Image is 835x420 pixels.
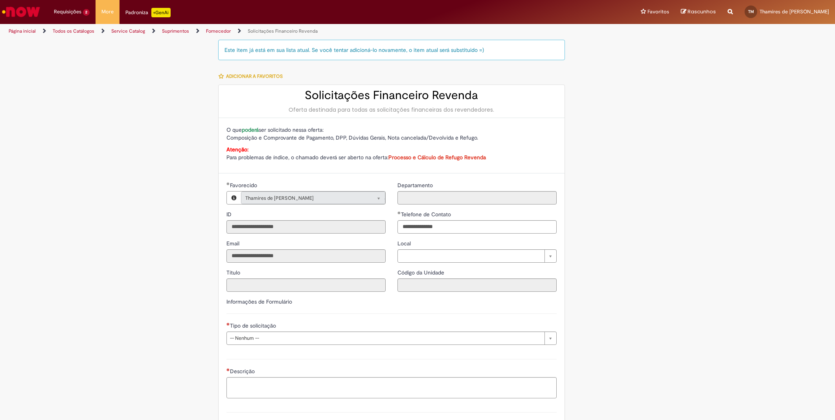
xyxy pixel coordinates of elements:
[125,8,171,17] div: Padroniza
[83,9,90,16] span: 2
[226,220,386,234] input: ID
[230,322,278,329] span: Tipo de solicitação
[218,40,565,60] div: Este item já está em sua lista atual. Se você tentar adicioná-lo novamente, o item atual será sub...
[226,126,557,142] p: O que ser solicitado nessa oferta: Composição e Comprovante de Pagamento, DPP, Dúvidas Gerais, No...
[397,220,557,234] input: Telefone de Contato
[397,181,434,189] label: Somente leitura - Departamento
[226,239,241,247] label: Somente leitura - Email
[1,4,41,20] img: ServiceNow
[248,28,318,34] a: Solicitações Financeiro Revenda
[53,28,94,34] a: Todos os Catálogos
[397,249,557,263] a: Limpar campo Local
[245,192,365,204] span: Thamires de [PERSON_NAME]
[226,298,292,305] label: Informações de Formulário
[226,211,233,218] span: Somente leitura - ID
[6,24,551,39] ul: Trilhas de página
[227,192,241,204] button: Favorecido, Visualizar este registro Thamires de Moraes Melo
[397,182,434,189] span: Somente leitura - Departamento
[162,28,189,34] a: Suprimentos
[226,181,259,189] label: Somente leitura - Necessários - Favorecido
[397,240,412,247] span: Local
[206,28,231,34] a: Fornecedor
[226,269,242,276] span: Somente leitura - Título
[226,368,230,371] span: Necessários
[388,154,486,161] a: Processo e Cálculo de Refugo Revenda
[397,211,401,214] span: Obrigatório Preenchido
[397,191,557,204] input: Departamento
[111,28,145,34] a: Service Catalog
[397,269,446,276] label: Somente leitura - Código da Unidade
[218,68,287,85] button: Adicionar a Favoritos
[242,126,259,133] strong: poderá
[226,249,386,263] input: Email
[401,211,452,218] span: Telefone de Contato
[397,278,557,292] input: Código da Unidade
[230,332,541,344] span: -- Nenhum --
[241,192,385,204] a: Thamires de [PERSON_NAME]Limpar campo Favorecido
[226,377,557,398] textarea: Descrição
[688,8,716,15] span: Rascunhos
[230,368,256,375] span: Descrição
[151,8,171,17] p: +GenAi
[54,8,81,16] span: Requisições
[760,8,829,15] span: Thamires de [PERSON_NAME]
[101,8,114,16] span: More
[9,28,36,34] a: Página inicial
[226,210,233,218] label: Somente leitura - ID
[226,146,557,161] p: Para problemas de índice, o chamado deverá ser aberto na oferta:
[681,8,716,16] a: Rascunhos
[397,269,446,276] span: Somente leitura - Código da Unidade
[226,73,283,79] span: Adicionar a Favoritos
[226,240,241,247] span: Somente leitura - Email
[226,278,386,292] input: Título
[748,9,754,14] span: TM
[226,106,557,114] div: Oferta destinada para todas as solicitações financeiras dos revendedores.
[226,322,230,326] span: Necessários
[230,182,259,189] span: Necessários - Favorecido
[226,146,248,153] strong: Atenção:
[226,269,242,276] label: Somente leitura - Título
[226,182,230,185] span: Obrigatório Preenchido
[647,8,669,16] span: Favoritos
[226,89,557,102] h2: Solicitações Financeiro Revenda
